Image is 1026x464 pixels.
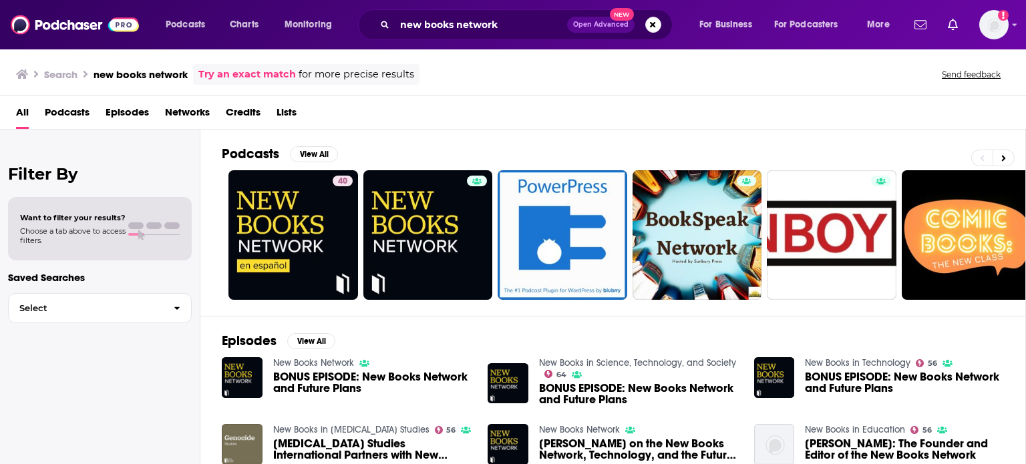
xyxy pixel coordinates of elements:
[922,427,932,433] span: 56
[488,363,528,404] img: BONUS EPISODE: New Books Network and Future Plans
[94,68,188,81] h3: new books network
[979,10,1009,39] button: Show profile menu
[8,293,192,323] button: Select
[156,14,222,35] button: open menu
[567,17,635,33] button: Open AdvancedNew
[285,15,332,34] span: Monitoring
[228,170,358,300] a: 40
[916,359,937,367] a: 56
[338,175,347,188] span: 40
[446,427,456,433] span: 56
[275,14,349,35] button: open menu
[805,371,1004,394] a: BONUS EPISODE: New Books Network and Future Plans
[539,383,738,405] a: BONUS EPISODE: New Books Network and Future Plans
[943,13,963,36] a: Show notifications dropdown
[230,15,259,34] span: Charts
[44,68,77,81] h3: Search
[867,15,890,34] span: More
[226,101,261,129] a: Credits
[222,332,335,349] a: EpisodesView All
[909,13,932,36] a: Show notifications dropdown
[165,101,210,129] a: Networks
[106,101,149,129] a: Episodes
[287,333,335,349] button: View All
[299,67,414,82] span: for more precise results
[539,357,736,369] a: New Books in Science, Technology, and Society
[222,357,263,398] img: BONUS EPISODE: New Books Network and Future Plans
[290,146,338,162] button: View All
[273,438,472,461] span: [MEDICAL_DATA] Studies International Partners with New Books Network
[435,426,456,434] a: 56
[221,14,267,35] a: Charts
[539,438,738,461] a: Marshall Poe on the New Books Network, Technology, and the Future of Academic Communication
[805,438,1004,461] a: Marshall Poe: The Founder and Editor of the New Books Network
[699,15,752,34] span: For Business
[8,271,192,284] p: Saved Searches
[910,426,932,434] a: 56
[273,438,472,461] a: Genocide Studies International Partners with New Books Network
[805,357,910,369] a: New Books in Technology
[333,176,353,186] a: 40
[45,101,90,129] a: Podcasts
[166,15,205,34] span: Podcasts
[395,14,567,35] input: Search podcasts, credits, & more...
[198,67,296,82] a: Try an exact match
[979,10,1009,39] span: Logged in as madeleinelbrownkensington
[610,8,634,21] span: New
[11,12,139,37] img: Podchaser - Follow, Share and Rate Podcasts
[754,357,795,398] img: BONUS EPISODE: New Books Network and Future Plans
[273,371,472,394] a: BONUS EPISODE: New Books Network and Future Plans
[805,424,905,435] a: New Books in Education
[20,226,126,245] span: Choose a tab above to access filters.
[371,9,685,40] div: Search podcasts, credits, & more...
[979,10,1009,39] img: User Profile
[805,438,1004,461] span: [PERSON_NAME]: The Founder and Editor of the New Books Network
[928,361,937,367] span: 56
[690,14,769,35] button: open menu
[222,146,279,162] h2: Podcasts
[774,15,838,34] span: For Podcasters
[858,14,906,35] button: open menu
[539,438,738,461] span: [PERSON_NAME] on the New Books Network, Technology, and the Future of Academic Communication
[273,357,354,369] a: New Books Network
[998,10,1009,21] svg: Add a profile image
[544,370,566,378] a: 64
[273,424,430,435] a: New Books in Genocide Studies
[765,14,858,35] button: open menu
[222,146,338,162] a: PodcastsView All
[938,69,1005,80] button: Send feedback
[16,101,29,129] a: All
[539,424,620,435] a: New Books Network
[556,372,566,378] span: 64
[277,101,297,129] a: Lists
[222,332,277,349] h2: Episodes
[9,304,163,312] span: Select
[8,164,192,184] h2: Filter By
[20,213,126,222] span: Want to filter your results?
[573,21,629,28] span: Open Advanced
